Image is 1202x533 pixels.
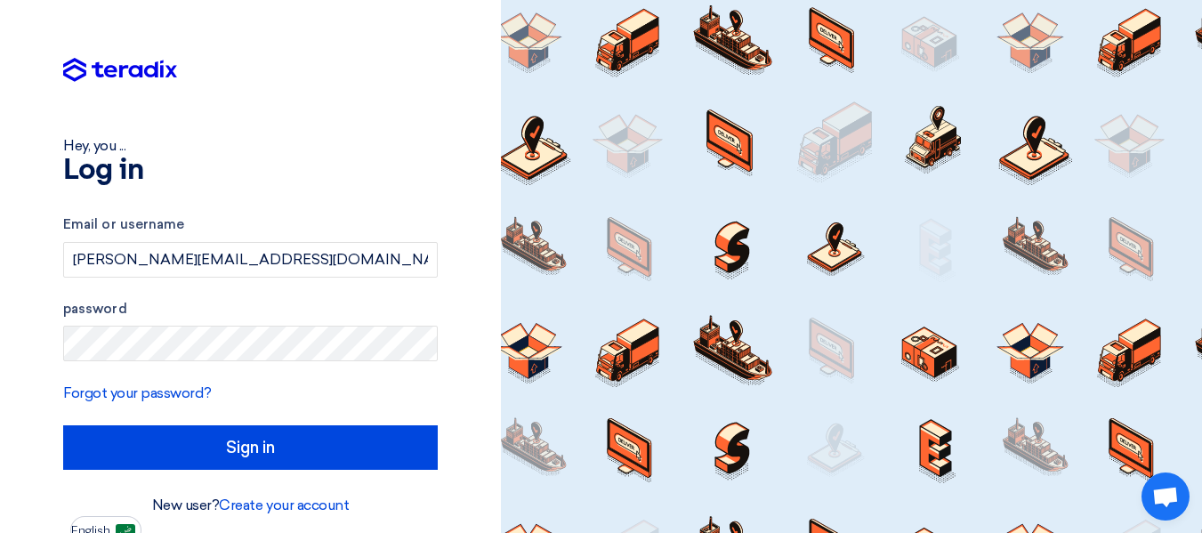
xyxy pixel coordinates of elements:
[152,497,220,513] font: New user?
[1141,472,1190,521] div: Open chat
[63,137,125,154] font: Hey, you ...
[63,157,143,185] font: Log in
[63,58,177,83] img: Teradix logo
[63,384,212,401] a: Forgot your password?
[219,497,349,513] a: Create your account
[63,301,127,317] font: password
[63,242,438,278] input: Enter your business email or username
[63,425,438,470] input: Sign in
[63,216,184,232] font: Email or username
